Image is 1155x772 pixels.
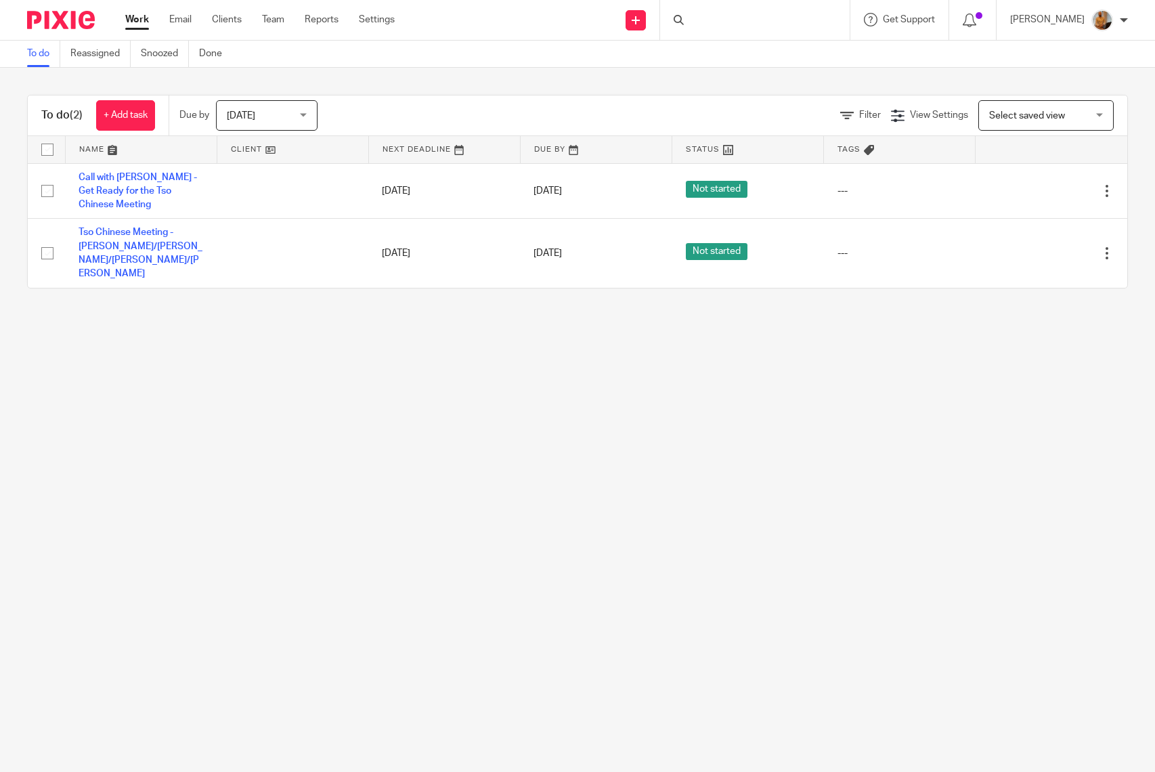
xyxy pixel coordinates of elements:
[199,41,232,67] a: Done
[837,246,962,260] div: ---
[169,13,192,26] a: Email
[533,249,562,258] span: [DATE]
[989,111,1065,121] span: Select saved view
[70,41,131,67] a: Reassigned
[883,15,935,24] span: Get Support
[910,110,968,120] span: View Settings
[96,100,155,131] a: + Add task
[837,184,962,198] div: ---
[41,108,83,123] h1: To do
[686,181,747,198] span: Not started
[533,186,562,196] span: [DATE]
[359,13,395,26] a: Settings
[1091,9,1113,31] img: 1234.JPG
[368,163,520,219] td: [DATE]
[70,110,83,121] span: (2)
[305,13,339,26] a: Reports
[125,13,149,26] a: Work
[368,219,520,288] td: [DATE]
[79,228,202,278] a: Tso Chinese Meeting - [PERSON_NAME]/[PERSON_NAME]/[PERSON_NAME]/[PERSON_NAME]
[27,41,60,67] a: To do
[79,173,197,210] a: Call with [PERSON_NAME] - Get Ready for the Tso Chinese Meeting
[686,243,747,260] span: Not started
[1010,13,1085,26] p: [PERSON_NAME]
[179,108,209,122] p: Due by
[212,13,242,26] a: Clients
[227,111,255,121] span: [DATE]
[837,146,860,153] span: Tags
[859,110,881,120] span: Filter
[27,11,95,29] img: Pixie
[141,41,189,67] a: Snoozed
[262,13,284,26] a: Team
